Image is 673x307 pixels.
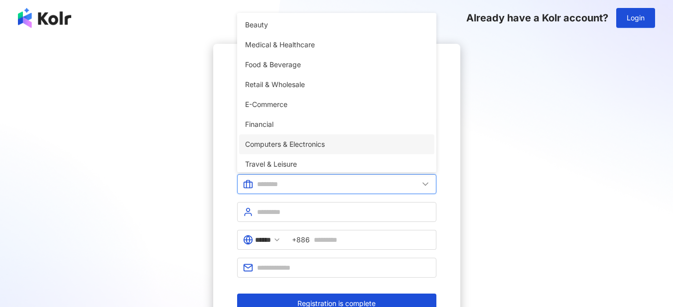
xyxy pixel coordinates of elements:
button: Login [616,8,655,28]
span: Beauty [245,19,428,30]
span: Food & Beverage [245,59,428,70]
span: Medical & Healthcare [245,39,428,50]
span: E-Commerce [245,99,428,110]
span: Login [627,14,645,22]
img: logo [18,8,71,28]
span: Computers & Electronics [245,139,428,150]
span: Retail & Wholesale [245,79,428,90]
span: +886 [292,234,310,245]
span: Travel & Leisure [245,159,428,170]
span: Already have a Kolr account? [466,12,608,24]
span: Financial [245,119,428,130]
